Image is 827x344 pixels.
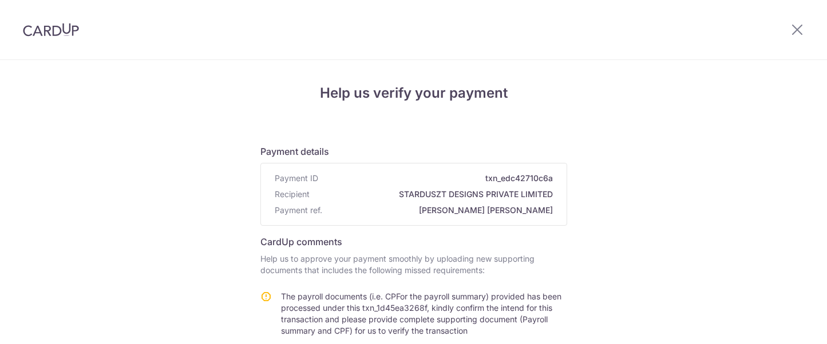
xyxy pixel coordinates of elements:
span: [PERSON_NAME] [PERSON_NAME] [327,205,553,216]
span: The payroll documents (i.e. CPFor the payroll summary) provided has been processed under this txn... [281,291,561,335]
span: Payment ID [275,173,318,184]
p: Help us to approve your payment smoothly by uploading new supporting documents that includes the ... [260,253,567,276]
h6: CardUp comments [260,235,567,249]
span: STARDUSZT DESIGNS PRIVATE LIMITED [314,189,553,200]
img: CardUp [23,23,79,37]
h6: Payment details [260,145,567,158]
iframe: Opens a widget where you can find more information [753,310,816,338]
span: Payment ref. [275,205,322,216]
h4: Help us verify your payment [260,83,567,103]
span: txn_edc42710c6a [323,173,553,184]
span: Recipient [275,189,310,200]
